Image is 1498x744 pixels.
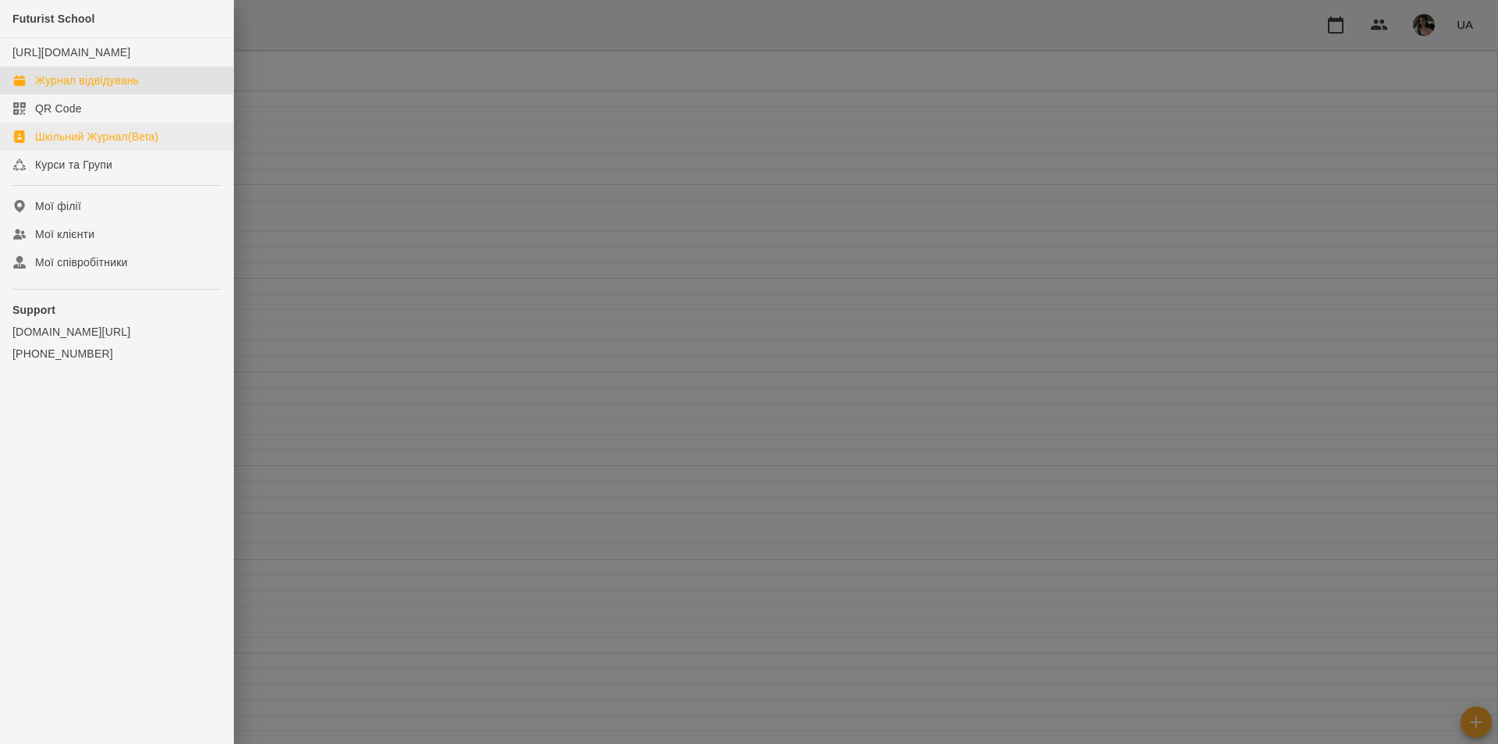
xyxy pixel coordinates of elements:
[12,346,221,361] a: [PHONE_NUMBER]
[12,46,130,59] a: [URL][DOMAIN_NAME]
[35,255,128,270] div: Мої співробітники
[12,324,221,340] a: [DOMAIN_NAME][URL]
[12,12,95,25] span: Futurist School
[35,198,81,214] div: Мої філії
[12,302,221,318] p: Support
[35,157,112,173] div: Курси та Групи
[35,129,158,144] div: Шкільний Журнал(Beta)
[35,73,139,88] div: Журнал відвідувань
[35,226,94,242] div: Мої клієнти
[35,101,82,116] div: QR Code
